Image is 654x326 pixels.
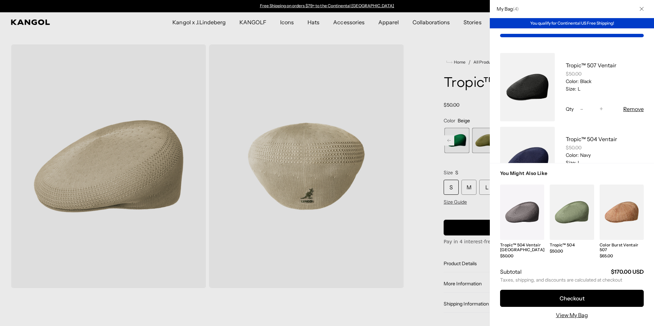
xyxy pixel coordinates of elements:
[566,145,644,151] div: $50.00
[500,268,522,275] h2: Subtotal
[611,268,644,275] strong: $170.00 USD
[579,78,591,84] dd: Black
[500,277,644,283] small: Taxes, shipping, and discounts are calculated at checkout
[500,253,513,258] span: $50.00
[566,106,574,112] span: Qty
[576,86,580,92] dd: L
[566,78,579,84] dt: Color:
[566,152,579,158] dt: Color:
[500,242,545,252] a: Tropic™ 504 Ventair [GEOGRAPHIC_DATA]
[556,311,588,319] a: View My Bag
[493,6,519,12] h2: My Bag
[566,71,644,77] div: $50.00
[587,105,596,113] input: Quantity for Tropic™ 507 Ventair
[600,242,639,252] a: Color Burst Ventair 507
[490,18,654,28] div: You qualify for Continental US Free Shipping!
[550,248,563,254] span: $50.00
[514,6,517,12] span: 4
[600,105,603,114] span: +
[579,152,591,158] dd: Navy
[566,86,576,92] dt: Size:
[576,105,587,113] button: -
[550,242,575,247] a: Tropic™ 504
[623,105,644,113] button: Remove Tropic™ 507 Ventair - Black / L
[513,6,519,12] span: ( )
[566,160,576,166] dt: Size:
[580,105,583,114] span: -
[576,160,580,166] dd: L
[500,290,644,307] button: Checkout
[566,62,616,69] a: Tropic™ 507 Ventair
[600,253,613,258] span: $65.00
[500,170,644,185] h3: You Might Also Like
[596,105,606,113] button: +
[566,136,617,142] a: Tropic™ 504 Ventair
